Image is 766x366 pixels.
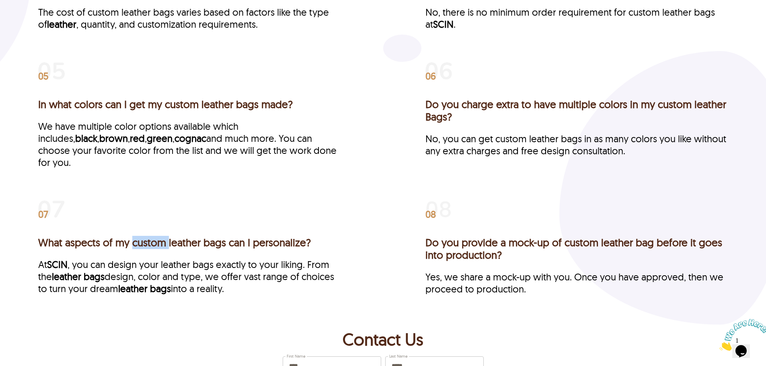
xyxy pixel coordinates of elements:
[47,258,68,270] a: SCIN
[425,236,728,261] h3: Do you provide a mock-up of custom leather bag before it goes into production?
[283,329,484,354] h2: Contact Us
[175,132,206,144] a: cognac
[38,98,341,110] h3: In what colors can I get my custom leather bags made?
[118,282,171,294] a: leather bags
[425,6,728,30] p: No, there is no minimum order requirement for custom leather bags at .
[147,132,173,144] a: green
[3,3,6,10] span: 1
[52,270,105,282] a: leather bags
[38,210,48,218] span: 07
[99,132,128,144] a: brown
[716,316,766,354] iframe: chat widget
[38,72,49,80] span: 05
[38,6,341,30] p: The cost of custom leather bags varies based on factors like the type of , quantity, and customiz...
[75,132,97,144] a: black
[433,18,454,30] a: SCIN
[38,120,341,168] p: We have multiple color options available which includes, , , , , and much more. You can choose yo...
[425,210,436,218] span: 08
[425,72,436,80] span: 06
[38,258,341,294] p: At , you can design your leather bags exactly to your liking. From the design, color and type, we...
[3,3,53,35] img: Chat attention grabber
[425,133,728,157] p: No, you can get custom leather bags in as many colors you like without any extra charges and free...
[425,98,728,123] h3: Do you charge extra to have multiple colors in my custom leather Bags?
[47,18,76,30] a: leather
[425,271,728,295] p: Yes, we share a mock-up with you. Once you have approved, then we proceed to production.
[38,236,341,249] h3: What aspects of my custom leather bags can I personalize?
[130,132,145,144] a: red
